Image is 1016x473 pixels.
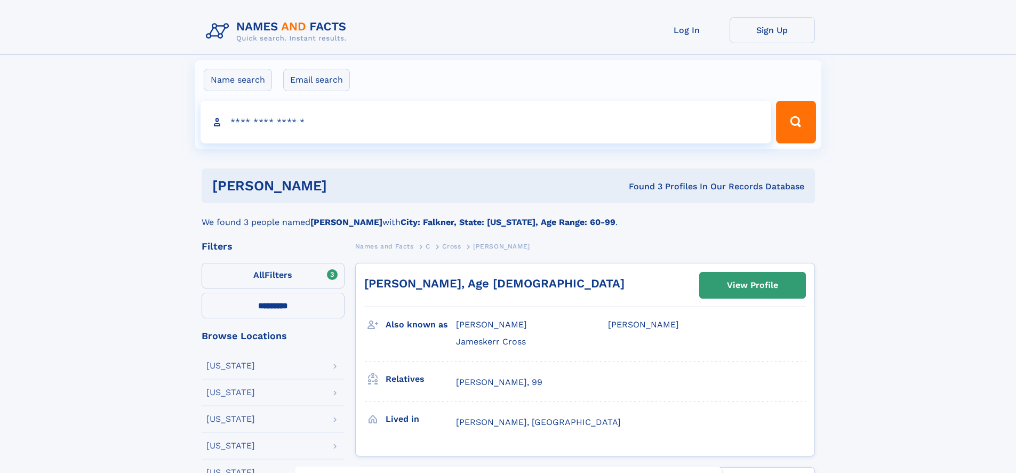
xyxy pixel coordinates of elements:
[386,370,456,388] h3: Relatives
[253,270,265,280] span: All
[386,410,456,428] h3: Lived in
[442,243,461,250] span: Cross
[426,243,430,250] span: C
[730,17,815,43] a: Sign Up
[442,239,461,253] a: Cross
[456,417,621,427] span: [PERSON_NAME], [GEOGRAPHIC_DATA]
[206,415,255,423] div: [US_STATE]
[201,101,772,143] input: search input
[364,277,625,290] a: [PERSON_NAME], Age [DEMOGRAPHIC_DATA]
[608,319,679,330] span: [PERSON_NAME]
[206,442,255,450] div: [US_STATE]
[644,17,730,43] a: Log In
[202,17,355,46] img: Logo Names and Facts
[456,336,526,347] span: Jameskerr Cross
[310,217,382,227] b: [PERSON_NAME]
[700,272,805,298] a: View Profile
[283,69,350,91] label: Email search
[202,263,345,288] label: Filters
[727,273,778,298] div: View Profile
[212,179,478,193] h1: [PERSON_NAME]
[473,243,530,250] span: [PERSON_NAME]
[206,388,255,397] div: [US_STATE]
[202,203,815,229] div: We found 3 people named with .
[456,376,542,388] a: [PERSON_NAME], 99
[202,242,345,251] div: Filters
[478,181,804,193] div: Found 3 Profiles In Our Records Database
[204,69,272,91] label: Name search
[401,217,615,227] b: City: Falkner, State: [US_STATE], Age Range: 60-99
[206,362,255,370] div: [US_STATE]
[386,316,456,334] h3: Also known as
[456,319,527,330] span: [PERSON_NAME]
[202,331,345,341] div: Browse Locations
[355,239,414,253] a: Names and Facts
[426,239,430,253] a: C
[776,101,815,143] button: Search Button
